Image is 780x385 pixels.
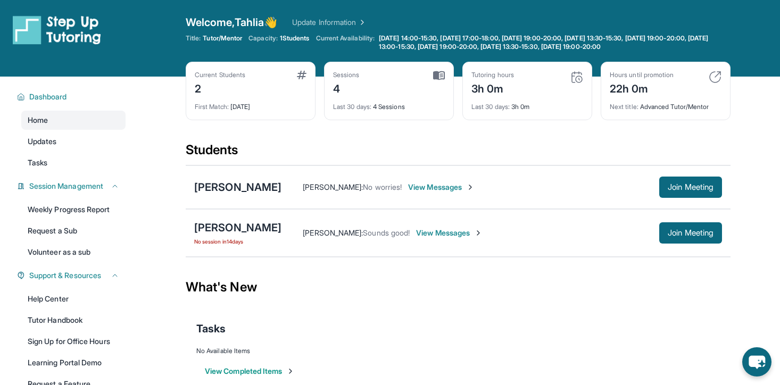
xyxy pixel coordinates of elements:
span: Dashboard [29,91,67,102]
button: Session Management [25,181,119,191]
span: Join Meeting [668,230,713,236]
span: View Messages [416,228,483,238]
div: [PERSON_NAME] [194,220,281,235]
button: chat-button [742,347,771,376]
a: Weekly Progress Report [21,200,126,219]
div: 3h 0m [471,96,583,111]
div: 2 [195,79,245,96]
span: Last 30 days : [471,103,510,111]
span: Join Meeting [668,184,713,190]
span: 1 Students [280,34,310,43]
img: card [297,71,306,79]
span: View Messages [408,182,475,192]
span: Session Management [29,181,103,191]
span: Welcome, Tahlia 👋 [186,15,277,30]
a: Tasks [21,153,126,172]
button: Join Meeting [659,177,722,198]
span: Next title : [610,103,638,111]
button: Support & Resources [25,270,119,281]
img: card [570,71,583,83]
div: 3h 0m [471,79,514,96]
div: Students [186,141,731,165]
div: Hours until promotion [610,71,674,79]
a: Sign Up for Office Hours [21,332,126,351]
div: Advanced Tutor/Mentor [610,96,721,111]
div: Sessions [333,71,360,79]
img: Chevron-Right [466,183,475,191]
div: 4 [333,79,360,96]
div: No Available Items [196,347,720,355]
button: Dashboard [25,91,119,102]
span: No worries! [363,182,402,191]
div: 22h 0m [610,79,674,96]
img: logo [13,15,101,45]
div: Current Students [195,71,245,79]
div: Tutoring hours [471,71,514,79]
button: Join Meeting [659,222,722,244]
img: Chevron Right [356,17,367,28]
img: card [433,71,445,80]
span: Current Availability: [316,34,375,51]
a: Learning Portal Demo [21,353,126,372]
span: [DATE] 14:00-15:30, [DATE] 17:00-18:00, [DATE] 19:00-20:00, [DATE] 13:30-15:30, [DATE] 19:00-20:0... [379,34,728,51]
span: Tasks [196,321,226,336]
span: Capacity: [248,34,278,43]
span: Home [28,115,48,125]
a: Updates [21,132,126,151]
span: Sounds good! [363,228,410,237]
a: Request a Sub [21,221,126,240]
a: Help Center [21,289,126,308]
div: [DATE] [195,96,306,111]
a: Tutor Handbook [21,311,126,330]
a: Volunteer as a sub [21,242,126,262]
span: [PERSON_NAME] : [303,228,363,237]
a: [DATE] 14:00-15:30, [DATE] 17:00-18:00, [DATE] 19:00-20:00, [DATE] 13:30-15:30, [DATE] 19:00-20:0... [377,34,731,51]
span: Support & Resources [29,270,101,281]
span: Updates [28,136,57,147]
span: Last 30 days : [333,103,371,111]
span: Tutor/Mentor [203,34,242,43]
div: What's New [186,264,731,311]
span: Title: [186,34,201,43]
span: First Match : [195,103,229,111]
button: View Completed Items [205,366,295,376]
div: [PERSON_NAME] [194,180,281,195]
span: No session in 14 days [194,237,281,246]
span: Tasks [28,157,47,168]
a: Home [21,111,126,130]
img: card [709,71,721,83]
div: 4 Sessions [333,96,445,111]
a: Update Information [292,17,367,28]
img: Chevron-Right [474,229,483,237]
span: [PERSON_NAME] : [303,182,363,191]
